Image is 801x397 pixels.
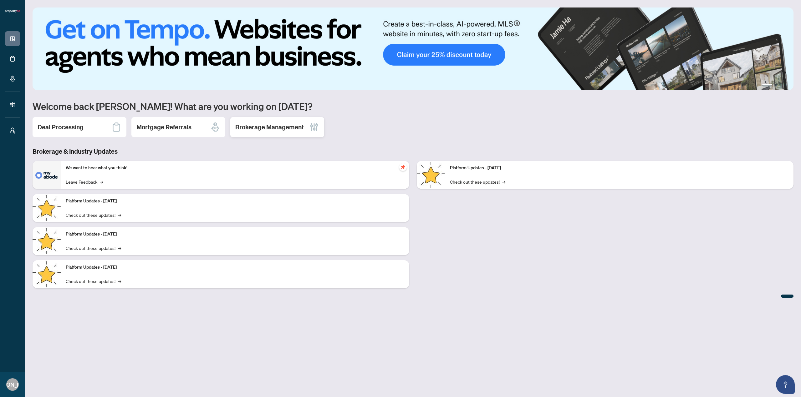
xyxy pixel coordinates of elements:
[235,123,304,132] h2: Brokerage Management
[785,84,787,87] button: 4
[775,84,777,87] button: 2
[780,84,782,87] button: 3
[66,245,121,251] a: Check out these updates!→
[118,245,121,251] span: →
[399,163,407,171] span: pushpin
[9,127,16,134] span: user-switch
[66,264,404,271] p: Platform Updates - [DATE]
[100,178,103,185] span: →
[33,100,793,112] h1: Welcome back [PERSON_NAME]! What are you working on [DATE]?
[66,178,103,185] a: Leave Feedback→
[502,178,505,185] span: →
[66,278,121,285] a: Check out these updates!→
[5,9,20,13] img: logo
[33,194,61,222] img: Platform Updates - September 16, 2025
[136,123,191,132] h2: Mortgage Referrals
[66,165,404,171] p: We want to hear what you think!
[33,260,61,288] img: Platform Updates - July 8, 2025
[118,278,121,285] span: →
[38,123,84,132] h2: Deal Processing
[118,211,121,218] span: →
[450,165,788,171] p: Platform Updates - [DATE]
[33,147,793,156] h3: Brokerage & Industry Updates
[33,7,793,90] img: Slide 0
[66,231,404,238] p: Platform Updates - [DATE]
[33,161,61,189] img: We want to hear what you think!
[776,375,795,394] button: Open asap
[66,198,404,205] p: Platform Updates - [DATE]
[33,227,61,255] img: Platform Updates - July 21, 2025
[417,161,445,189] img: Platform Updates - June 23, 2025
[762,84,772,87] button: 1
[66,211,121,218] a: Check out these updates!→
[450,178,505,185] a: Check out these updates!→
